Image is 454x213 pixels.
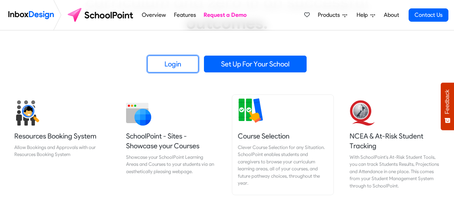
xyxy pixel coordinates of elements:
[441,83,454,130] button: Feedback - Show survey
[14,131,104,141] h5: Resources Booking System
[14,100,39,126] img: 2022_01_17_icon_student_search.svg
[350,154,440,189] div: With SchoolPoint's At-Risk Student Tools, you can track Students Results, Projections and Attenda...
[357,11,371,19] span: Help
[140,8,168,22] a: Overview
[238,144,328,186] div: Clever Course Selection for any Situation. SchoolPoint enables students and caregivers to browse ...
[126,154,216,175] div: Showcase your SchoolPoint Learning Areas and Courses to your students via an aesthetically pleasi...
[315,8,350,22] a: Products
[318,11,343,19] span: Products
[64,7,138,23] img: schoolpoint logo
[126,100,151,126] img: 2022_01_12_icon_website.svg
[120,95,222,195] a: SchoolPoint - Sites - Showcase your Courses Showcase your SchoolPoint Learning Areas and Courses ...
[232,95,334,195] a: Course Selection Clever Course Selection for any Situation. SchoolPoint enables students and care...
[14,144,104,158] div: Allow Bookings and Approvals with our Resources Booking System
[350,100,375,126] img: 2022_01_13_icon_nzqa.svg
[344,95,445,195] a: NCEA & At-Risk Student Tracking With SchoolPoint's At-Risk Student Tools, you can track Students ...
[238,98,263,123] img: 2022_01_13_icon_course_selection.svg
[202,8,249,22] a: Request a Demo
[354,8,378,22] a: Help
[9,95,110,195] a: Resources Booking System Allow Bookings and Approvals with our Resources Booking System
[444,90,451,114] span: Feedback
[350,131,440,151] h5: NCEA & At-Risk Student Tracking
[126,131,216,151] h5: SchoolPoint - Sites - Showcase your Courses
[409,8,448,22] a: Contact Us
[204,56,307,72] a: Set Up For Your School
[172,8,198,22] a: Features
[238,131,328,141] h5: Course Selection
[147,56,198,72] a: Login
[382,8,401,22] a: About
